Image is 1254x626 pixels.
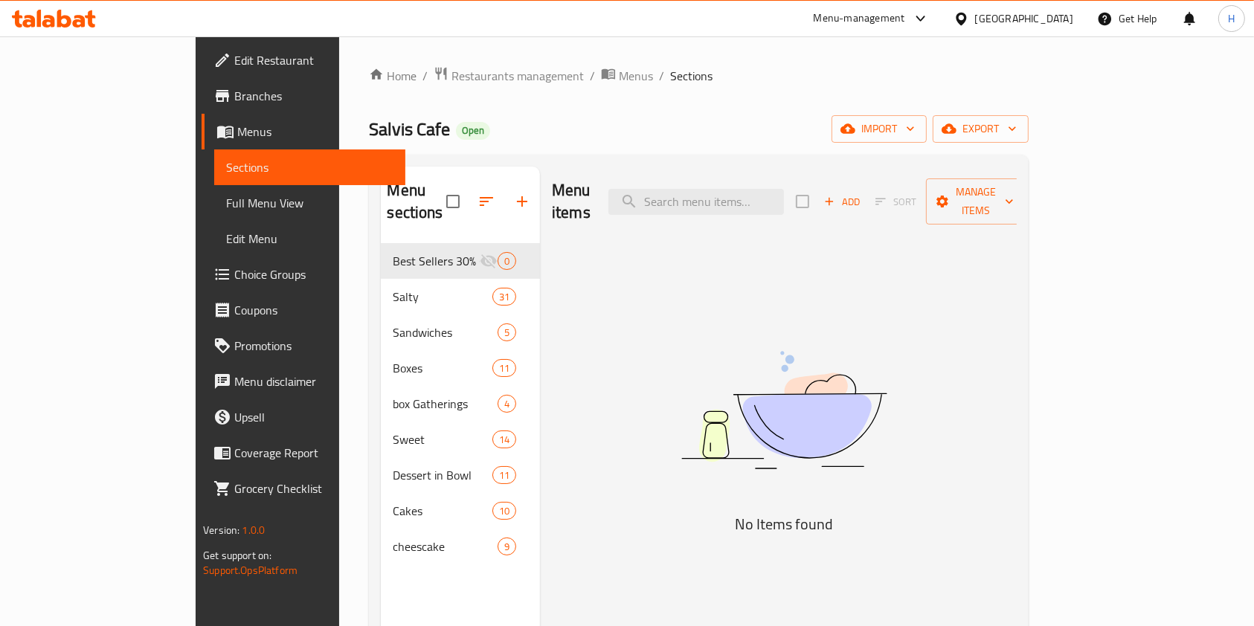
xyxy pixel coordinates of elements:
[492,430,516,448] div: items
[866,190,926,213] span: Select section first
[659,67,664,85] li: /
[601,66,653,85] a: Menus
[226,158,393,176] span: Sections
[381,243,540,279] div: Best Sellers 30% Off0
[492,502,516,520] div: items
[393,430,492,448] span: Sweet
[202,399,405,435] a: Upsell
[498,323,516,341] div: items
[237,123,393,141] span: Menus
[393,323,497,341] span: Sandwiches
[393,288,492,306] span: Salty
[202,42,405,78] a: Edit Restaurant
[214,221,405,256] a: Edit Menu
[214,149,405,185] a: Sections
[381,386,540,422] div: box Gatherings4
[493,361,515,375] span: 11
[234,337,393,355] span: Promotions
[202,471,405,506] a: Grocery Checklist
[437,186,469,217] span: Select all sections
[670,67,713,85] span: Sections
[381,457,540,493] div: Dessert in Bowl11
[493,433,515,447] span: 14
[202,78,405,114] a: Branches
[226,194,393,212] span: Full Menu View
[456,124,490,137] span: Open
[226,230,393,248] span: Edit Menu
[608,189,784,215] input: search
[552,179,591,224] h2: Menu items
[818,190,866,213] button: Add
[203,561,298,580] a: Support.OpsPlatform
[202,256,405,292] a: Choice Groups
[933,115,1029,143] button: export
[822,193,862,210] span: Add
[381,422,540,457] div: Sweet14
[493,290,515,304] span: 31
[393,538,497,555] span: cheescake
[504,184,540,219] button: Add section
[598,512,970,536] h5: No Items found
[590,67,595,85] li: /
[214,185,405,221] a: Full Menu View
[492,359,516,377] div: items
[381,279,540,314] div: Salty31
[498,326,515,340] span: 5
[381,529,540,564] div: cheescake9
[422,67,428,85] li: /
[498,397,515,411] span: 4
[938,183,1014,220] span: Manage items
[202,364,405,399] a: Menu disclaimer
[202,114,405,149] a: Menus
[945,120,1017,138] span: export
[492,466,516,484] div: items
[234,51,393,69] span: Edit Restaurant
[451,67,584,85] span: Restaurants management
[234,301,393,319] span: Coupons
[598,312,970,509] img: dish.svg
[234,444,393,462] span: Coverage Report
[843,120,915,138] span: import
[202,435,405,471] a: Coverage Report
[381,314,540,350] div: Sandwiches5
[393,395,497,413] span: box Gatherings
[234,480,393,497] span: Grocery Checklist
[369,66,1028,85] nav: breadcrumb
[242,520,266,540] span: 1.0.0
[387,179,446,224] h2: Menu sections
[926,178,1026,225] button: Manage items
[393,359,492,377] div: Boxes
[234,372,393,390] span: Menu disclaimer
[234,408,393,426] span: Upsell
[469,184,504,219] span: Sort sections
[393,502,492,520] span: Cakes
[498,540,515,554] span: 9
[498,395,516,413] div: items
[234,87,393,105] span: Branches
[480,252,498,270] svg: Inactive section
[1228,10,1235,27] span: H
[492,288,516,306] div: items
[381,237,540,570] nav: Menu sections
[493,468,515,483] span: 11
[203,520,239,540] span: Version:
[202,328,405,364] a: Promotions
[498,254,515,268] span: 0
[814,10,905,28] div: Menu-management
[498,538,516,555] div: items
[381,350,540,386] div: Boxes11
[434,66,584,85] a: Restaurants management
[975,10,1073,27] div: [GEOGRAPHIC_DATA]
[381,493,540,529] div: Cakes10
[456,122,490,140] div: Open
[393,252,479,270] span: Best Sellers 30% Off
[393,466,492,484] span: Dessert in Bowl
